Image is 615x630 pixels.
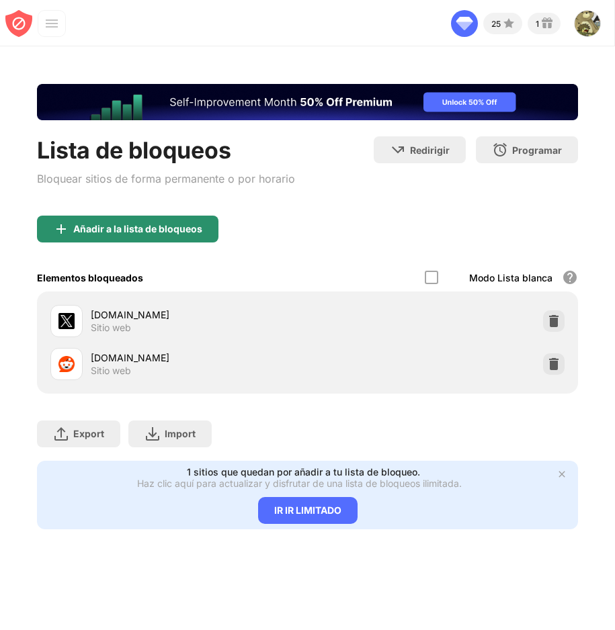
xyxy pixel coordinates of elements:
[91,308,308,322] div: [DOMAIN_NAME]
[512,144,562,156] div: Programar
[73,428,104,439] div: Export
[91,351,308,365] div: [DOMAIN_NAME]
[58,313,75,329] img: favicons
[187,466,420,478] div: 1 sitios que quedan por añadir a tu lista de bloqueo.
[469,272,552,283] div: Modo Lista blanca
[539,15,555,32] img: reward-small.svg
[258,497,358,524] div: IR IR LIMITADO
[37,136,295,164] div: Lista de bloqueos
[58,356,75,372] img: favicons
[501,15,517,32] img: points-small.svg
[37,84,578,120] iframe: Banner
[574,10,601,37] img: ACg8ocJ9y5x8ZkapwxJmnB6oMA3yYM8ENqxlMJTh8jfmycDQkFybuTmz=s96-c
[37,169,295,189] div: Bloquear sitios de forma permanente o por horario
[536,19,539,29] div: 1
[451,10,478,37] img: diamond-go-unlimited.svg
[91,365,131,377] div: Sitio web
[410,144,450,156] div: Redirigir
[5,10,32,37] img: blocksite-icon-red.svg
[91,322,131,334] div: Sitio web
[491,19,501,29] div: 25
[165,428,196,439] div: Import
[73,224,202,234] div: Añadir a la lista de bloqueos
[137,478,462,489] div: Haz clic aquí para actualizar y disfrutar de una lista de bloqueos ilimitada.
[37,272,143,283] div: Elementos bloqueados
[557,469,567,480] img: x-button.svg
